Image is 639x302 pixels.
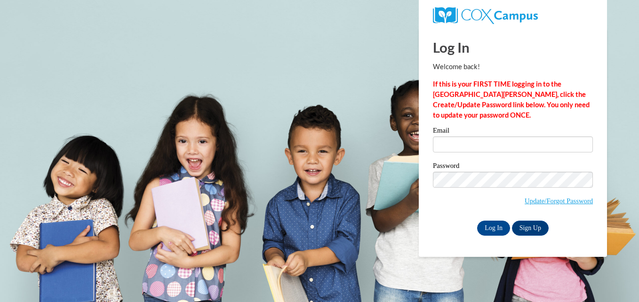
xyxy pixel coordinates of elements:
[433,38,593,57] h1: Log In
[433,7,538,24] img: COX Campus
[512,221,549,236] a: Sign Up
[525,197,593,205] a: Update/Forgot Password
[433,62,593,72] p: Welcome back!
[433,11,538,19] a: COX Campus
[433,80,590,119] strong: If this is your FIRST TIME logging in to the [GEOGRAPHIC_DATA][PERSON_NAME], click the Create/Upd...
[433,162,593,172] label: Password
[477,221,510,236] input: Log In
[433,127,593,136] label: Email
